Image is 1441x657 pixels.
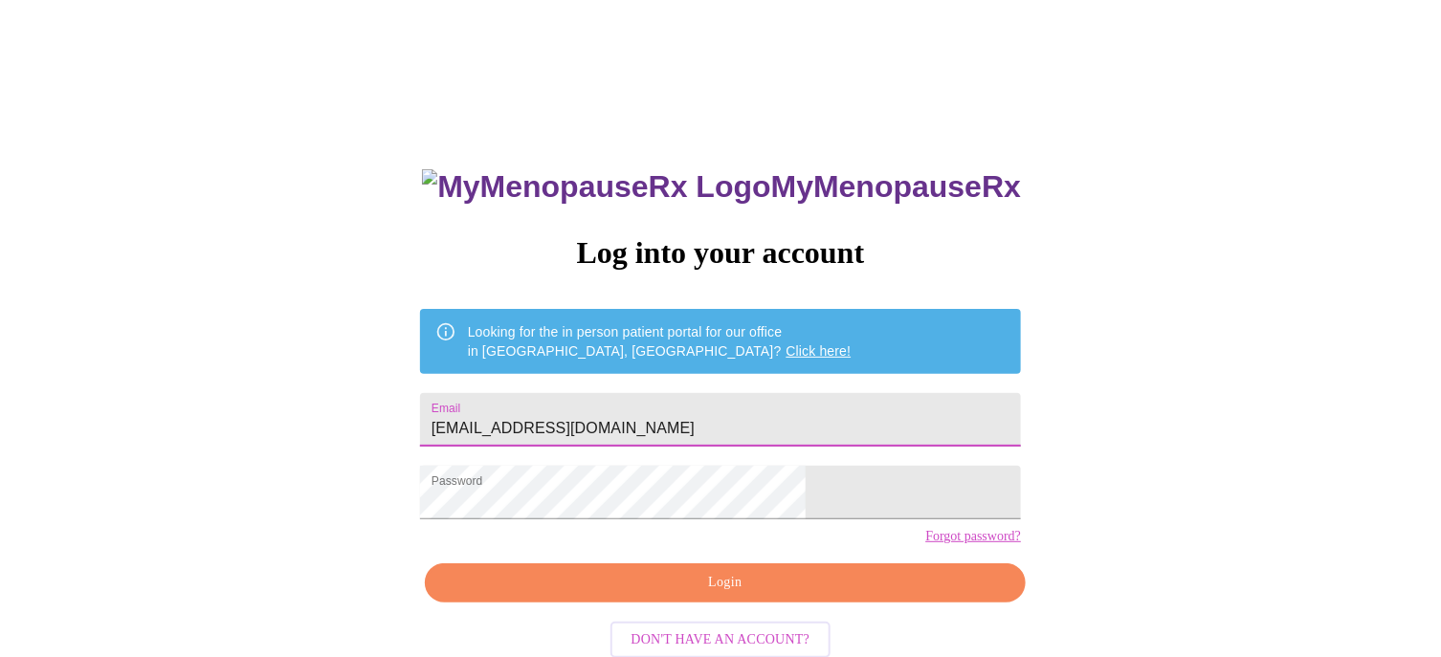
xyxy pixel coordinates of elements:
img: MyMenopauseRx Logo [422,169,770,205]
h3: Log into your account [420,235,1021,271]
h3: MyMenopauseRx [422,169,1021,205]
a: Forgot password? [925,529,1021,544]
a: Click here! [787,343,852,359]
button: Login [425,563,1026,602]
span: Don't have an account? [632,628,810,652]
a: Don't have an account? [606,630,836,646]
span: Login [447,571,1004,595]
div: Looking for the in person patient portal for our office in [GEOGRAPHIC_DATA], [GEOGRAPHIC_DATA]? [468,315,852,368]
